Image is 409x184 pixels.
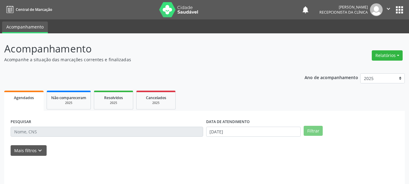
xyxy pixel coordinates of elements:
span: Não compareceram [51,95,86,100]
a: Acompanhamento [2,22,48,33]
i:  [385,5,392,12]
button: Relatórios [372,50,403,61]
a: Central de Marcação [4,5,52,15]
label: DATA DE ATENDIMENTO [206,117,250,127]
button: Filtrar [304,126,323,136]
div: 2025 [98,101,129,105]
span: Recepcionista da clínica [319,10,368,15]
input: Selecione um intervalo [206,127,301,137]
span: Cancelados [146,95,166,100]
button: notifications [301,5,310,14]
p: Acompanhamento [4,41,285,56]
div: 2025 [141,101,171,105]
div: 2025 [51,101,86,105]
span: Central de Marcação [16,7,52,12]
button:  [383,3,394,16]
img: img [370,3,383,16]
div: [PERSON_NAME] [319,5,368,10]
i: keyboard_arrow_down [37,147,43,154]
button: Mais filtroskeyboard_arrow_down [11,145,47,156]
button: apps [394,5,405,15]
input: Nome, CNS [11,127,203,137]
span: Resolvidos [104,95,123,100]
p: Acompanhe a situação das marcações correntes e finalizadas [4,56,285,63]
p: Ano de acompanhamento [305,73,358,81]
span: Agendados [14,95,34,100]
label: PESQUISAR [11,117,31,127]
